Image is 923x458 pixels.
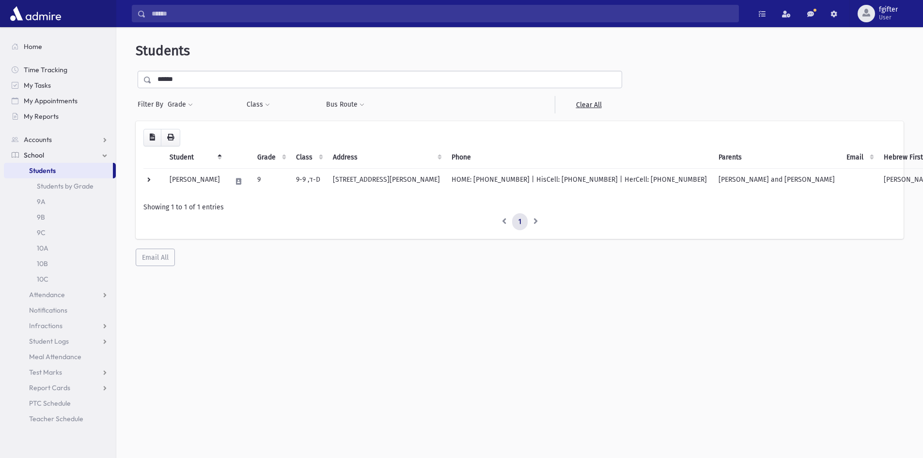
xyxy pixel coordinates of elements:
[29,399,71,408] span: PTC Schedule
[4,39,116,54] a: Home
[4,333,116,349] a: Student Logs
[446,168,713,194] td: HOME: [PHONE_NUMBER] | HisCell: [PHONE_NUMBER] | HerCell: [PHONE_NUMBER]
[879,6,898,14] span: fgifter
[512,213,528,231] a: 1
[4,380,116,395] a: Report Cards
[251,146,290,169] th: Grade: activate to sort column ascending
[167,96,193,113] button: Grade
[4,256,116,271] a: 10B
[29,166,56,175] span: Students
[29,337,69,346] span: Student Logs
[29,306,67,315] span: Notifications
[143,129,161,146] button: CSV
[251,168,290,194] td: 9
[713,168,841,194] td: [PERSON_NAME] and [PERSON_NAME]
[4,271,116,287] a: 10C
[164,146,226,169] th: Student: activate to sort column descending
[143,202,896,212] div: Showing 1 to 1 of 1 entries
[841,146,878,169] th: Email: activate to sort column ascending
[879,14,898,21] span: User
[4,349,116,364] a: Meal Attendance
[4,411,116,426] a: Teacher Schedule
[4,178,116,194] a: Students by Grade
[4,194,116,209] a: 9A
[24,151,44,159] span: School
[29,414,83,423] span: Teacher Schedule
[24,96,78,105] span: My Appointments
[290,146,327,169] th: Class: activate to sort column ascending
[713,146,841,169] th: Parents
[326,96,365,113] button: Bus Route
[4,302,116,318] a: Notifications
[4,364,116,380] a: Test Marks
[4,132,116,147] a: Accounts
[446,146,713,169] th: Phone
[29,321,63,330] span: Infractions
[4,287,116,302] a: Attendance
[4,318,116,333] a: Infractions
[4,109,116,124] a: My Reports
[4,240,116,256] a: 10A
[4,163,113,178] a: Students
[29,383,70,392] span: Report Cards
[136,43,190,59] span: Students
[4,395,116,411] a: PTC Schedule
[4,78,116,93] a: My Tasks
[4,225,116,240] a: 9C
[24,81,51,90] span: My Tasks
[290,168,327,194] td: 9-ד, 9-D
[164,168,226,194] td: [PERSON_NAME]
[24,65,67,74] span: Time Tracking
[327,146,446,169] th: Address: activate to sort column ascending
[161,129,180,146] button: Print
[138,99,167,110] span: Filter By
[327,168,446,194] td: [STREET_ADDRESS][PERSON_NAME]
[24,135,52,144] span: Accounts
[29,290,65,299] span: Attendance
[246,96,270,113] button: Class
[555,96,622,113] a: Clear All
[24,112,59,121] span: My Reports
[4,147,116,163] a: School
[29,352,81,361] span: Meal Attendance
[8,4,63,23] img: AdmirePro
[136,249,175,266] button: Email All
[146,5,738,22] input: Search
[4,62,116,78] a: Time Tracking
[4,93,116,109] a: My Appointments
[4,209,116,225] a: 9B
[29,368,62,377] span: Test Marks
[24,42,42,51] span: Home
